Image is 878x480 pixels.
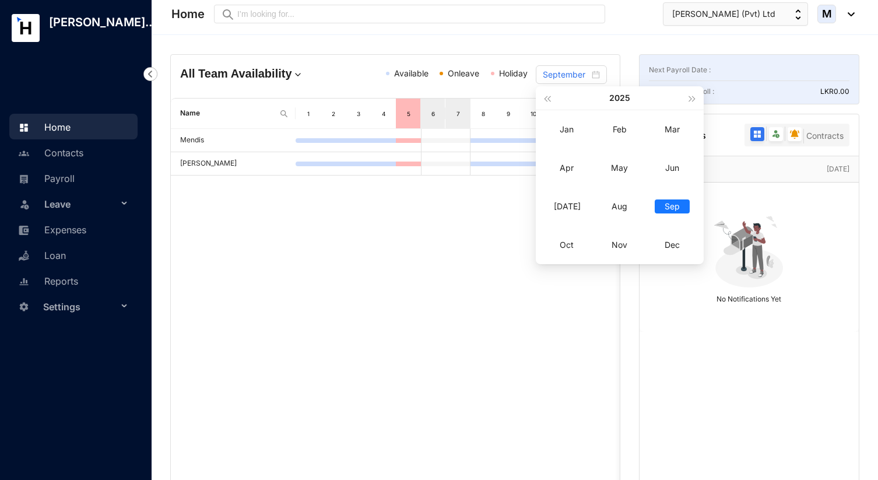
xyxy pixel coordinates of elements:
li: Loan [9,242,138,268]
td: 2025-08 [593,187,646,226]
img: filter-leave.335d97c0ea4a0c612d9facb82607b77b.svg [771,129,781,139]
div: Apr [549,161,584,175]
div: 6 [429,108,438,120]
h4: All Team Availability [180,65,323,82]
img: expense-unselected.2edcf0507c847f3e9e96.svg [19,225,29,236]
td: 2025-11 [593,226,646,264]
span: Settings [43,295,118,318]
div: Nov [602,238,637,252]
div: [DATE] [549,199,584,213]
td: 2025-03 [646,110,699,149]
div: 9 [504,108,514,120]
td: [PERSON_NAME] [171,152,296,176]
a: Contacts [15,147,83,159]
td: 2025-04 [540,149,593,187]
p: [DATE] [DATE] [649,163,827,175]
a: Payroll [15,173,75,184]
button: 2025 [609,86,630,110]
p: Home [171,6,205,22]
div: Jan [549,122,584,136]
input: I’m looking for... [237,8,598,20]
td: 2025-07 [540,187,593,226]
td: 2025-09 [646,187,699,226]
div: 8 [479,108,489,120]
p: [PERSON_NAME]... [40,14,165,30]
li: Expenses [9,216,138,242]
img: no-notification-yet.99f61bb71409b19b567a5111f7a484a1.svg [709,209,789,290]
img: payroll-unselected.b590312f920e76f0c668.svg [19,174,29,184]
div: Feb [602,122,637,136]
div: [DATE] [DATE][DATE] [640,156,859,182]
span: Name [180,108,275,119]
li: Home [9,114,138,139]
img: leave-unselected.2934df6273408c3f84d9.svg [19,198,30,210]
li: Reports [9,268,138,293]
p: Next Payroll Date : [649,64,711,76]
td: 2025-05 [593,149,646,187]
div: 5 [403,108,413,120]
li: Payroll [9,165,138,191]
span: M [822,9,832,19]
p: No Notifications Yet [649,290,849,305]
td: 2025-06 [646,149,699,187]
img: dropdown.780994ddfa97fca24b89f58b1de131fa.svg [292,69,304,80]
div: 3 [354,108,364,120]
img: dropdown-black.8e83cc76930a90b1a4fdb6d089b7bf3a.svg [842,12,855,16]
div: Mar [655,122,690,136]
td: 2025-02 [593,110,646,149]
img: nav-icon-left.19a07721e4dec06a274f6d07517f07b7.svg [143,67,157,81]
div: Oct [549,238,584,252]
a: Home [15,121,71,133]
img: report-unselected.e6a6b4230fc7da01f883.svg [19,276,29,287]
span: Onleave [448,68,479,78]
div: Dec [655,238,690,252]
span: Holiday [499,68,528,78]
img: settings-unselected.1febfda315e6e19643a1.svg [19,302,29,312]
div: 4 [379,108,389,120]
img: home.c6720e0a13eba0172344.svg [19,122,29,133]
p: LKR 0.00 [820,86,849,97]
span: Leave [44,192,118,216]
div: May [602,161,637,175]
span: Available [394,68,429,78]
button: [PERSON_NAME] (Pvt) Ltd [663,2,808,26]
a: Loan [15,250,66,261]
td: 2025-01 [540,110,593,149]
img: up-down-arrow.74152d26bf9780fbf563ca9c90304185.svg [795,9,801,20]
li: Contacts [9,139,138,165]
p: Notifications [649,128,706,142]
div: 7 [454,108,463,120]
td: 2025-10 [540,226,593,264]
div: 1 [304,108,314,120]
input: Select month [543,68,590,81]
span: [PERSON_NAME] (Pvt) Ltd [672,8,775,20]
div: Aug [602,199,637,213]
div: 10 [529,108,539,120]
td: Mendis [171,129,296,152]
img: search.8ce656024d3affaeffe32e5b30621cb7.svg [279,109,289,118]
img: people-unselected.118708e94b43a90eceab.svg [19,148,29,159]
img: loan-unselected.d74d20a04637f2d15ab5.svg [19,251,29,261]
div: 2 [329,108,339,120]
img: filter-all-active.b2ddab8b6ac4e993c5f19a95c6f397f4.svg [753,129,762,139]
span: Contracts [806,131,844,141]
td: 2025-12 [646,226,699,264]
img: filter-reminder.7bd594460dfc183a5d70274ebda095bc.svg [790,129,799,139]
a: Reports [15,275,78,287]
div: Jun [655,161,690,175]
p: [DATE] [827,163,849,175]
div: Sep [655,199,690,213]
a: Expenses [15,224,86,236]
